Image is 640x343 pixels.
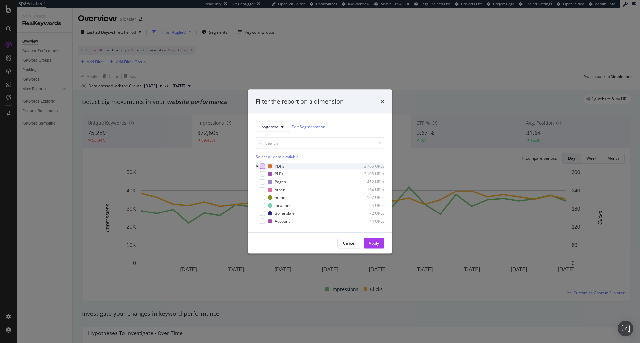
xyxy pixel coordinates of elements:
span: pagetype [261,124,278,130]
div: 13,765 URLs [352,163,384,169]
div: times [380,97,384,106]
div: Select all data available [256,154,384,159]
button: Cancel [337,238,361,248]
div: 94 URLs [352,203,384,208]
div: Apply [369,240,379,246]
div: home [275,195,285,200]
div: 2,108 URLs [352,171,384,177]
div: 107 URLs [352,195,384,200]
input: Search [256,137,384,149]
div: 164 URLs [352,187,384,192]
div: Open Intercom Messenger [618,321,633,336]
div: Boilerplate [275,211,295,216]
button: Apply [364,238,384,248]
div: 44 URLs [352,218,384,224]
div: PLPs [275,171,283,177]
button: pagetype [256,121,289,132]
div: modal [248,90,392,254]
div: other [275,187,285,192]
div: 72 URLs [352,211,384,216]
div: PDPs [275,163,284,169]
div: Cancel [343,240,355,246]
div: 452 URLs [352,179,384,185]
a: Edit Segmentation [292,123,325,130]
div: locations [275,203,291,208]
div: Filter the report on a dimension [256,97,344,106]
div: Account [275,218,290,224]
div: Pages [275,179,286,185]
